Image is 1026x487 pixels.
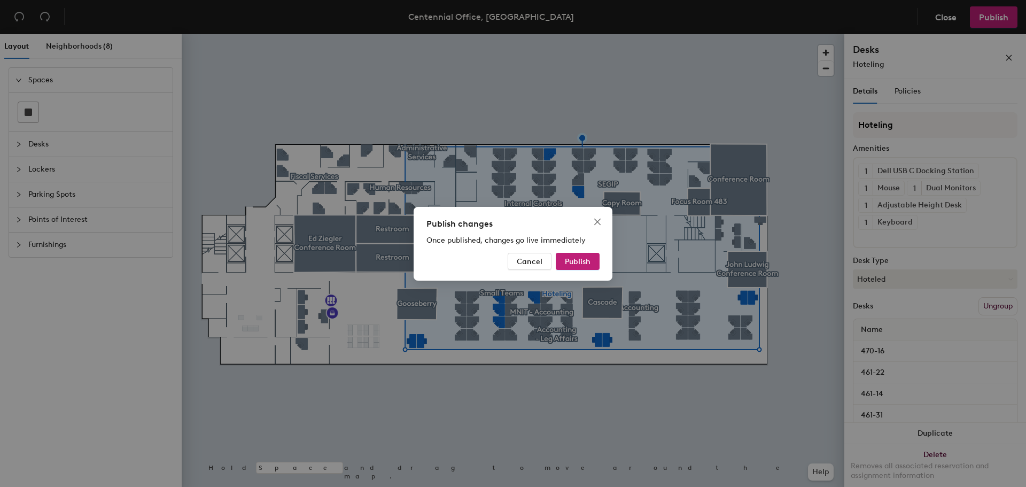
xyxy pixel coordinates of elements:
button: Publish [556,253,600,270]
span: Cancel [517,257,542,266]
span: Once published, changes go live immediately [426,236,586,245]
span: Publish [565,257,590,266]
span: close [593,218,602,226]
button: Cancel [508,253,551,270]
span: Close [589,218,606,226]
div: Publish changes [426,218,600,230]
button: Close [589,213,606,230]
